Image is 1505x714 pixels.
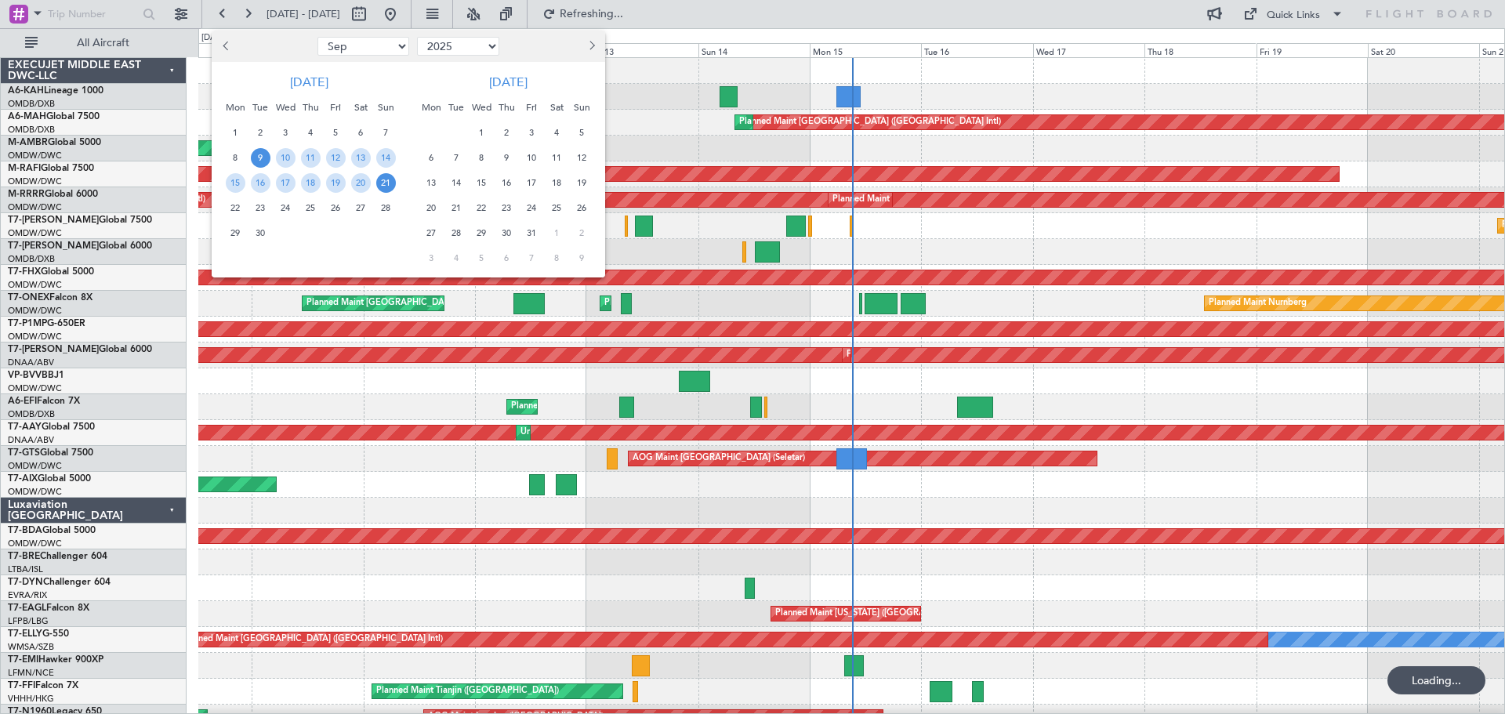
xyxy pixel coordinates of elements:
[419,145,444,170] div: 6-10-2025
[497,223,517,243] span: 30
[348,195,373,220] div: 27-9-2025
[569,145,594,170] div: 12-10-2025
[376,123,396,143] span: 7
[519,220,544,245] div: 31-10-2025
[298,195,323,220] div: 25-9-2025
[301,148,321,168] span: 11
[326,173,346,193] span: 19
[373,95,398,120] div: Sun
[348,170,373,195] div: 20-9-2025
[572,148,592,168] span: 12
[469,145,494,170] div: 8-10-2025
[248,145,273,170] div: 9-9-2025
[419,195,444,220] div: 20-10-2025
[417,37,499,56] select: Select year
[348,120,373,145] div: 6-9-2025
[422,223,441,243] span: 27
[569,195,594,220] div: 26-10-2025
[544,145,569,170] div: 11-10-2025
[373,195,398,220] div: 28-9-2025
[569,220,594,245] div: 2-11-2025
[472,248,491,268] span: 5
[444,245,469,270] div: 4-11-2025
[376,198,396,218] span: 28
[348,95,373,120] div: Sat
[317,37,409,56] select: Select month
[298,95,323,120] div: Thu
[494,145,519,170] div: 9-10-2025
[494,245,519,270] div: 6-11-2025
[472,223,491,243] span: 29
[248,120,273,145] div: 2-9-2025
[422,198,441,218] span: 20
[223,145,248,170] div: 8-9-2025
[301,123,321,143] span: 4
[544,95,569,120] div: Sat
[547,223,567,243] span: 1
[226,123,245,143] span: 1
[469,195,494,220] div: 22-10-2025
[472,123,491,143] span: 1
[373,170,398,195] div: 21-9-2025
[572,198,592,218] span: 26
[273,145,298,170] div: 10-9-2025
[251,173,270,193] span: 16
[223,170,248,195] div: 15-9-2025
[323,195,348,220] div: 26-9-2025
[326,148,346,168] span: 12
[472,198,491,218] span: 22
[547,198,567,218] span: 25
[472,148,491,168] span: 8
[248,220,273,245] div: 30-9-2025
[251,198,270,218] span: 23
[447,198,466,218] span: 21
[351,123,371,143] span: 6
[422,173,441,193] span: 13
[444,145,469,170] div: 7-10-2025
[422,248,441,268] span: 3
[497,148,517,168] span: 9
[248,95,273,120] div: Tue
[572,123,592,143] span: 5
[251,223,270,243] span: 30
[276,173,296,193] span: 17
[519,120,544,145] div: 3-10-2025
[276,148,296,168] span: 10
[494,95,519,120] div: Thu
[444,170,469,195] div: 14-10-2025
[226,223,245,243] span: 29
[544,220,569,245] div: 1-11-2025
[447,248,466,268] span: 4
[373,120,398,145] div: 7-9-2025
[298,145,323,170] div: 11-9-2025
[419,245,444,270] div: 3-11-2025
[469,120,494,145] div: 1-10-2025
[519,145,544,170] div: 10-10-2025
[569,170,594,195] div: 19-10-2025
[544,170,569,195] div: 18-10-2025
[469,170,494,195] div: 15-10-2025
[544,195,569,220] div: 25-10-2025
[494,220,519,245] div: 30-10-2025
[422,148,441,168] span: 6
[569,95,594,120] div: Sun
[522,223,542,243] span: 31
[326,123,346,143] span: 5
[298,170,323,195] div: 18-9-2025
[223,220,248,245] div: 29-9-2025
[273,120,298,145] div: 3-9-2025
[544,245,569,270] div: 8-11-2025
[519,245,544,270] div: 7-11-2025
[223,120,248,145] div: 1-9-2025
[248,195,273,220] div: 23-9-2025
[469,245,494,270] div: 5-11-2025
[494,120,519,145] div: 2-10-2025
[469,220,494,245] div: 29-10-2025
[547,173,567,193] span: 18
[569,245,594,270] div: 9-11-2025
[497,198,517,218] span: 23
[323,95,348,120] div: Fri
[494,170,519,195] div: 16-10-2025
[547,248,567,268] span: 8
[572,173,592,193] span: 19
